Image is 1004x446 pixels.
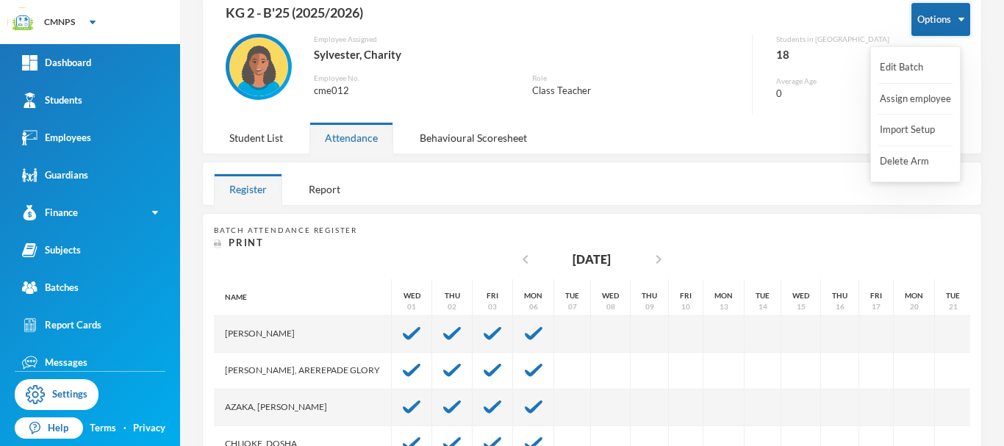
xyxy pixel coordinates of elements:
span: Print [229,237,264,248]
div: Student List [214,122,298,154]
div: Thu [642,290,657,301]
a: Terms [90,421,116,436]
button: Assign employee [878,86,953,112]
i: chevron_left [517,251,534,268]
button: Delete Arm [878,148,937,175]
div: Guardians [22,168,88,183]
div: Mon [905,290,923,301]
div: 17 [872,301,881,312]
div: 08 [606,301,615,312]
div: Azaka, [PERSON_NAME] [214,389,392,426]
span: Batch Attendance Register [214,226,357,234]
img: logo [8,8,37,37]
div: 09 [645,301,654,312]
button: Options [911,3,970,36]
div: Register [214,173,282,205]
img: EMPLOYEE [229,37,288,96]
div: Name [214,279,392,316]
div: KG 2 - B'25 (2025/2026) [214,3,889,34]
div: 16 [836,301,845,312]
div: Class Teacher [532,84,742,98]
i: chevron_right [650,251,667,268]
div: 10 [681,301,690,312]
button: Import Setup [878,117,937,143]
div: 0 [776,87,889,101]
div: Thu [832,290,847,301]
div: Thu [445,290,460,301]
div: 13 [720,301,728,312]
div: Students [22,93,82,108]
div: Students in [GEOGRAPHIC_DATA] [776,34,889,45]
div: [DATE] [573,251,611,268]
div: 18 [776,45,889,64]
div: 15 [797,301,806,312]
div: Wed [792,290,809,301]
div: Dashboard [22,55,91,71]
div: Fri [870,290,882,301]
a: Settings [15,379,98,410]
div: Mon [714,290,733,301]
div: Employee Assigned [314,34,741,45]
div: 02 [448,301,456,312]
div: 01 [407,301,416,312]
a: Help [15,417,83,439]
div: 14 [759,301,767,312]
div: Tue [756,290,770,301]
div: Report [293,173,356,205]
div: cme012 [314,84,510,98]
div: Tue [565,290,579,301]
div: Subjects [22,242,81,258]
div: Behavioural Scoresheet [404,122,542,154]
div: Role [532,73,742,84]
div: Attendance [309,122,393,154]
div: Wed [602,290,619,301]
div: Batches [22,280,79,295]
div: Finance [22,205,78,220]
div: Report Cards [22,317,101,333]
div: [PERSON_NAME] [214,316,392,353]
div: [PERSON_NAME], Arerepade Glory [214,353,392,389]
a: Privacy [133,421,165,436]
div: 21 [949,301,958,312]
div: CMNPS [44,15,75,29]
div: 20 [910,301,919,312]
div: Fri [487,290,498,301]
div: Fri [680,290,692,301]
div: Average Age [776,76,889,87]
div: 06 [529,301,538,312]
div: 07 [568,301,577,312]
div: Messages [22,355,87,370]
div: Tue [946,290,960,301]
div: Employees [22,130,91,145]
div: Wed [404,290,420,301]
div: 03 [488,301,497,312]
div: Employee No. [314,73,510,84]
div: Mon [524,290,542,301]
div: Sylvester, Charity [314,45,741,64]
button: Edit Batch [878,54,937,81]
div: · [123,421,126,436]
